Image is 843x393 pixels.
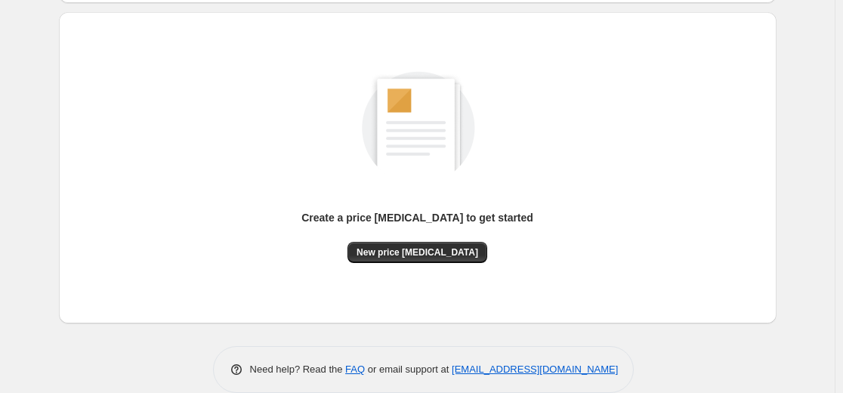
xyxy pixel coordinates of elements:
[250,364,346,375] span: Need help? Read the
[452,364,618,375] a: [EMAIL_ADDRESS][DOMAIN_NAME]
[365,364,452,375] span: or email support at
[301,210,533,225] p: Create a price [MEDICAL_DATA] to get started
[357,246,478,258] span: New price [MEDICAL_DATA]
[345,364,365,375] a: FAQ
[347,242,487,263] button: New price [MEDICAL_DATA]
